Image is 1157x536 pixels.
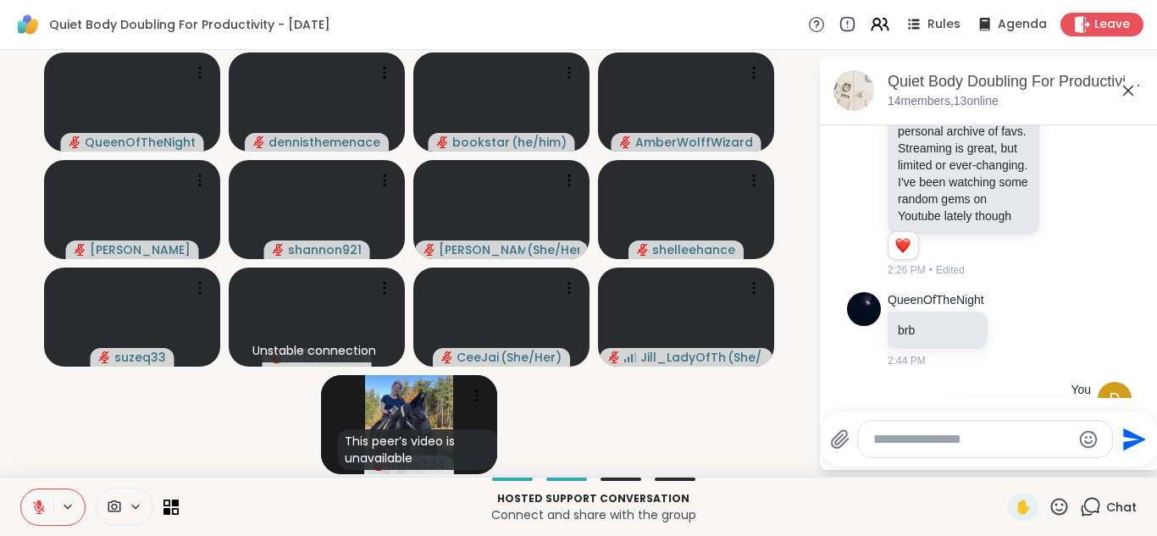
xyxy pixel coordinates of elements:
[728,349,764,366] span: ( She/ Her )
[99,351,111,363] span: audio-muted
[75,244,86,256] span: audio-muted
[268,134,380,151] span: dennisthemenace
[189,506,998,523] p: Connect and share with the group
[1113,420,1151,458] button: Send
[1078,429,1099,450] button: Emoji picker
[889,232,918,259] div: Reaction list
[452,134,510,151] span: bookstar
[873,431,1071,448] textarea: Type your message
[620,136,632,148] span: audio-muted
[608,351,620,363] span: audio-muted
[273,244,285,256] span: audio-muted
[927,16,960,33] span: Rules
[637,244,649,256] span: audio-muted
[1094,16,1130,33] span: Leave
[898,322,977,339] p: brb
[898,106,1029,224] p: you can create a personal archive of favs. Streaming is great, but limited or ever-changing. I've...
[640,349,726,366] span: Jill_LadyOfTheMountain
[998,16,1047,33] span: Agenda
[888,353,926,368] span: 2:44 PM
[1106,499,1137,516] span: Chat
[512,134,567,151] span: ( he/him )
[114,349,166,366] span: suzeq33
[833,70,874,111] img: Quiet Body Doubling For Productivity - Monday, Sep 15
[253,136,265,148] span: audio-muted
[936,262,965,278] span: Edited
[85,134,196,151] span: QueenOfTheNight
[423,244,435,256] span: audio-muted
[888,71,1145,92] div: Quiet Body Doubling For Productivity - [DATE]
[888,93,999,110] p: 14 members, 13 online
[635,134,753,151] span: AmberWolffWizard
[847,292,881,326] img: https://sharewell-space-live.sfo3.digitaloceanspaces.com/user-generated/d7277878-0de6-43a2-a937-4...
[894,239,911,252] button: Reactions: love
[652,241,735,258] span: shelleehance
[288,241,362,258] span: shannon921
[365,375,453,474] img: Irena444
[1110,388,1121,411] span: d
[90,241,191,258] span: [PERSON_NAME]
[439,241,525,258] span: [PERSON_NAME]
[14,10,42,39] img: ShareWell Logomark
[441,351,453,363] span: audio-muted
[888,292,984,309] a: QueenOfTheNight
[246,339,383,362] div: Unstable connection
[527,241,579,258] span: ( She/Her )
[69,136,81,148] span: audio-muted
[49,16,330,33] span: Quiet Body Doubling For Productivity - [DATE]
[888,262,926,278] span: 2:26 PM
[437,136,449,148] span: audio-muted
[457,349,499,366] span: CeeJai
[1015,497,1032,517] span: ✋
[338,429,497,470] div: This peer’s video is unavailable
[189,491,998,506] p: Hosted support conversation
[1071,382,1091,399] h4: You
[929,262,933,278] span: •
[501,349,562,366] span: ( She/Her )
